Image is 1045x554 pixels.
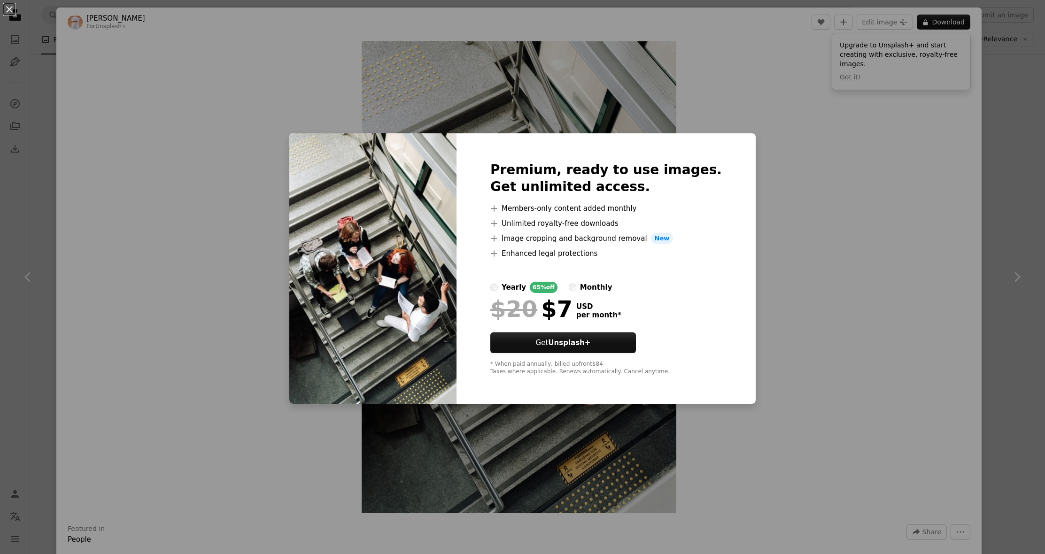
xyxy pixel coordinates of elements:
[530,282,557,293] div: 65% off
[490,218,722,229] li: Unlimited royalty-free downloads
[490,297,573,321] div: $7
[576,302,621,311] span: USD
[490,233,722,244] li: Image cropping and background removal
[490,284,498,291] input: yearly65%off
[490,361,722,376] div: * When paid annually, billed upfront $84 Taxes where applicable. Renews automatically. Cancel any...
[490,297,537,321] span: $20
[490,162,722,195] h2: Premium, ready to use images. Get unlimited access.
[289,133,457,404] img: premium_photo-1691962725045-57ff9e77f0bd
[490,248,722,259] li: Enhanced legal protections
[548,339,590,347] strong: Unsplash+
[490,203,722,214] li: Members-only content added monthly
[490,332,636,353] button: GetUnsplash+
[502,282,526,293] div: yearly
[580,282,612,293] div: monthly
[576,311,621,319] span: per month *
[651,233,673,244] span: New
[569,284,576,291] input: monthly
